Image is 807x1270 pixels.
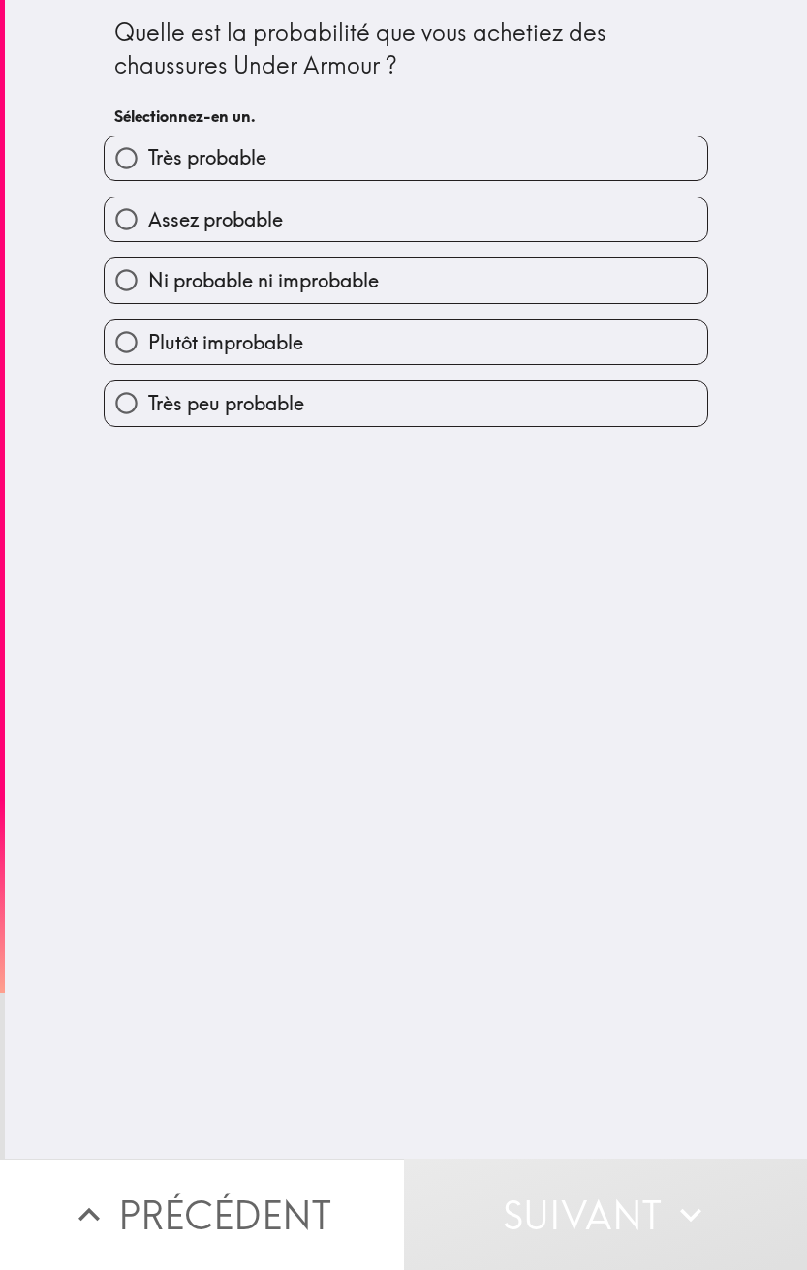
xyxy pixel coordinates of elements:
button: Très peu probable [105,381,707,425]
span: Plutôt improbable [148,329,303,356]
button: Assez probable [105,197,707,241]
button: Ni probable ni improbable [105,258,707,302]
button: Très probable [105,136,707,180]
span: Assez probable [148,206,283,233]
button: Plutôt improbable [105,320,707,364]
span: Très peu probable [148,390,304,417]
h6: Sélectionnez-en un. [114,106,698,127]
span: Très probable [148,144,266,171]
div: Quelle est la probabilité que vous achetiez des chaussures Under Armour ? [114,16,698,81]
span: Ni probable ni improbable [148,267,379,294]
